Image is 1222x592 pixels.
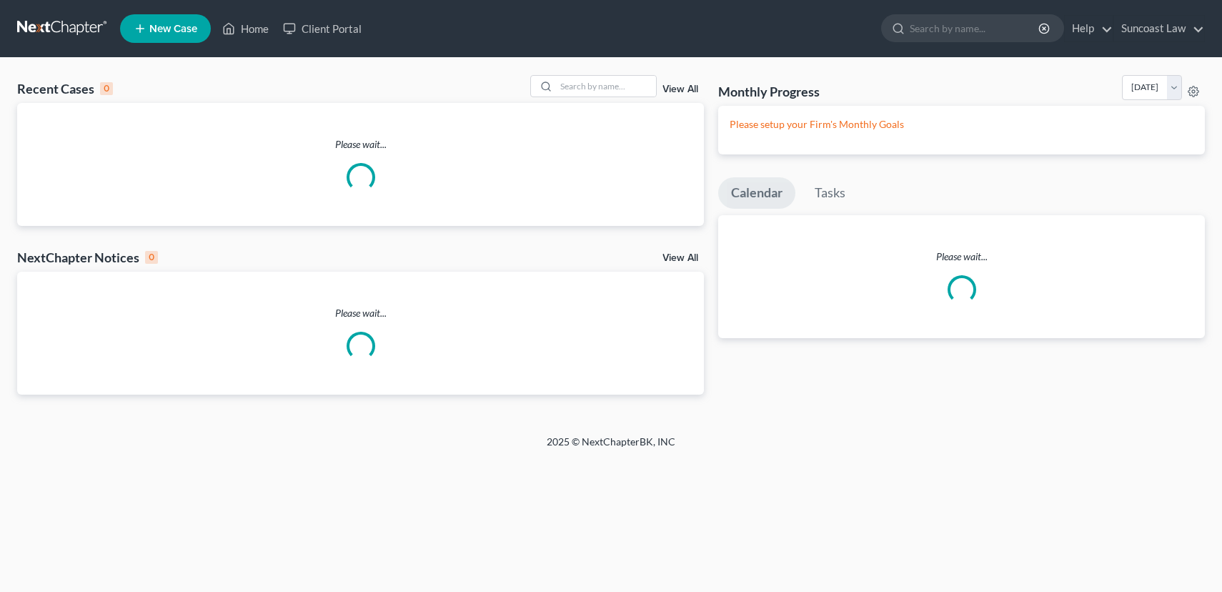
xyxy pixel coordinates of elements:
[662,84,698,94] a: View All
[910,15,1040,41] input: Search by name...
[718,250,1205,264] p: Please wait...
[556,76,656,97] input: Search by name...
[1065,16,1113,41] a: Help
[204,435,1018,460] div: 2025 © NextChapterBK, INC
[718,177,795,209] a: Calendar
[149,24,197,34] span: New Case
[17,249,158,266] div: NextChapter Notices
[1114,16,1204,41] a: Suncoast Law
[718,83,820,100] h3: Monthly Progress
[215,16,276,41] a: Home
[276,16,369,41] a: Client Portal
[662,253,698,263] a: View All
[802,177,858,209] a: Tasks
[17,137,704,152] p: Please wait...
[145,251,158,264] div: 0
[100,82,113,95] div: 0
[730,117,1193,132] p: Please setup your Firm's Monthly Goals
[17,80,113,97] div: Recent Cases
[17,306,704,320] p: Please wait...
